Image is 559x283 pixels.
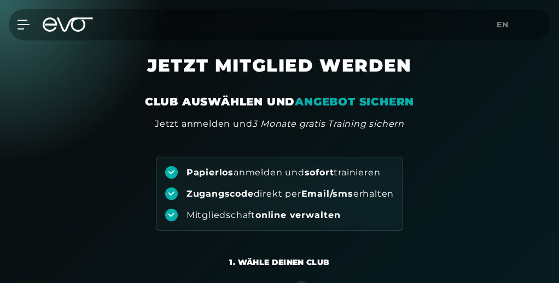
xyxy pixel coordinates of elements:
[187,167,234,178] strong: Papierlos
[229,257,329,268] div: 1. Wähle deinen Club
[187,167,381,179] div: anmelden und trainieren
[28,55,531,94] h1: JETZT MITGLIED WERDEN
[255,210,341,220] strong: online verwalten
[252,119,404,129] em: 3 Monate gratis Training sichern
[295,95,414,108] em: ANGEBOT SICHERN
[187,188,254,199] strong: Zugangscode
[187,209,341,221] div: Mitgliedschaft
[155,117,404,131] div: Jetzt anmelden und
[497,19,522,31] a: en
[497,20,509,30] span: en
[301,188,353,199] strong: Email/sms
[187,188,394,200] div: direkt per erhalten
[305,167,334,178] strong: sofort
[145,94,414,109] div: CLUB AUSWÄHLEN UND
